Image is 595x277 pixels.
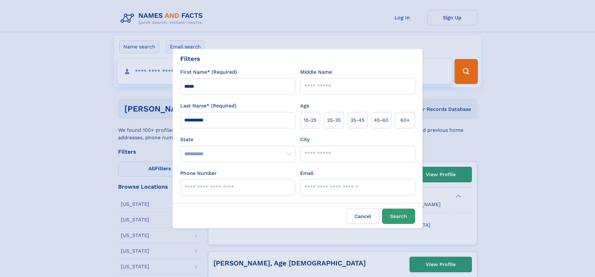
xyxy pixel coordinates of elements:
span: 25‑35 [327,116,341,124]
div: Filters [180,54,200,63]
label: First Name* (Required) [180,68,237,76]
label: Age [300,102,309,110]
span: 60+ [400,116,410,124]
label: Email [300,170,314,177]
button: Search [382,209,415,224]
label: State [180,136,295,143]
span: 45‑60 [374,116,389,124]
span: 18‑25 [304,116,316,124]
span: 35‑45 [350,116,364,124]
label: Phone Number [180,170,217,177]
label: City [300,136,310,143]
label: Last Name* (Required) [180,102,236,110]
label: Middle Name [300,68,332,76]
label: Cancel [346,209,379,224]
